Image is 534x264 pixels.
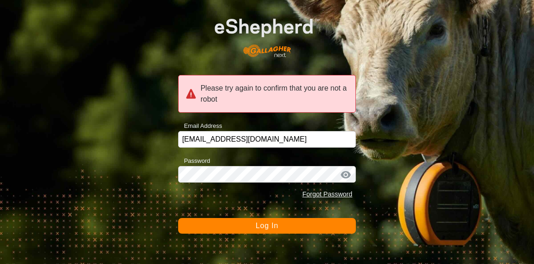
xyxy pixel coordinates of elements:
div: Please try again to confirm that you are not a robot [178,75,356,113]
button: Log In [178,218,356,234]
label: Email Address [178,121,222,131]
a: Forgot Password [303,190,353,198]
img: E-shepherd Logo [196,4,338,64]
input: Email Address [178,131,356,148]
span: Log In [256,222,278,230]
label: Password [178,156,210,166]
